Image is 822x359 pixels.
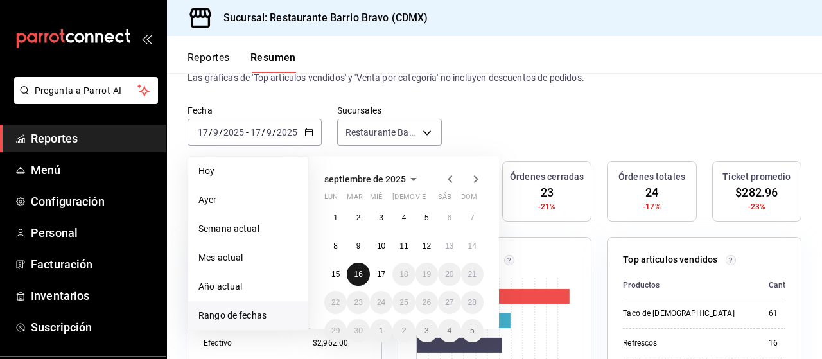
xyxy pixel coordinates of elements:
abbr: 2 de octubre de 2025 [402,326,407,335]
span: Pregunta a Parrot AI [35,84,138,98]
button: 13 de septiembre de 2025 [438,234,460,258]
abbr: viernes [415,193,426,206]
abbr: 4 de octubre de 2025 [447,326,451,335]
abbr: 30 de septiembre de 2025 [354,326,362,335]
abbr: 28 de septiembre de 2025 [468,298,477,307]
span: / [219,127,223,137]
abbr: 22 de septiembre de 2025 [331,298,340,307]
button: 30 de septiembre de 2025 [347,319,369,342]
span: Hoy [198,164,298,178]
button: 14 de septiembre de 2025 [461,234,484,258]
div: 16 [769,338,801,349]
abbr: 26 de septiembre de 2025 [423,298,431,307]
span: / [209,127,213,137]
abbr: 8 de septiembre de 2025 [333,241,338,250]
abbr: miércoles [370,193,382,206]
abbr: 12 de septiembre de 2025 [423,241,431,250]
abbr: 13 de septiembre de 2025 [445,241,453,250]
button: 24 de septiembre de 2025 [370,291,392,314]
abbr: 25 de septiembre de 2025 [399,298,408,307]
button: 18 de septiembre de 2025 [392,263,415,286]
button: 21 de septiembre de 2025 [461,263,484,286]
abbr: 18 de septiembre de 2025 [399,270,408,279]
button: 20 de septiembre de 2025 [438,263,460,286]
span: $282.96 [735,184,778,201]
abbr: 5 de septiembre de 2025 [424,213,429,222]
button: 6 de septiembre de 2025 [438,206,460,229]
abbr: sábado [438,193,451,206]
abbr: 1 de octubre de 2025 [379,326,383,335]
button: 1 de septiembre de 2025 [324,206,347,229]
button: 9 de septiembre de 2025 [347,234,369,258]
label: Sucursales [337,106,442,115]
span: 24 [645,184,658,201]
button: 8 de septiembre de 2025 [324,234,347,258]
input: -- [250,127,261,137]
button: 2 de octubre de 2025 [392,319,415,342]
abbr: lunes [324,193,338,206]
button: 27 de septiembre de 2025 [438,291,460,314]
div: Refrescos [623,338,748,349]
span: Semana actual [198,222,298,236]
abbr: 9 de septiembre de 2025 [356,241,361,250]
span: Suscripción [31,319,156,336]
button: 19 de septiembre de 2025 [415,263,438,286]
abbr: 14 de septiembre de 2025 [468,241,477,250]
h3: Sucursal: Restaurante Barrio Bravo (CDMX) [213,10,428,26]
a: Pregunta a Parrot AI [9,93,158,107]
span: / [261,127,265,137]
button: 29 de septiembre de 2025 [324,319,347,342]
div: 61 [769,308,801,319]
button: 28 de septiembre de 2025 [461,291,484,314]
button: 16 de septiembre de 2025 [347,263,369,286]
button: Reportes [188,51,230,73]
abbr: 11 de septiembre de 2025 [399,241,408,250]
abbr: 10 de septiembre de 2025 [377,241,385,250]
input: ---- [276,127,298,137]
span: Mes actual [198,251,298,265]
span: -21% [538,201,556,213]
abbr: 23 de septiembre de 2025 [354,298,362,307]
abbr: 3 de octubre de 2025 [424,326,429,335]
button: 3 de octubre de 2025 [415,319,438,342]
abbr: 17 de septiembre de 2025 [377,270,385,279]
abbr: 15 de septiembre de 2025 [331,270,340,279]
button: 3 de septiembre de 2025 [370,206,392,229]
th: Productos [623,272,758,299]
abbr: 6 de septiembre de 2025 [447,213,451,222]
button: 10 de septiembre de 2025 [370,234,392,258]
span: - [246,127,249,137]
abbr: 3 de septiembre de 2025 [379,213,383,222]
span: Rango de fechas [198,309,298,322]
button: 5 de octubre de 2025 [461,319,484,342]
button: 2 de septiembre de 2025 [347,206,369,229]
button: Pregunta a Parrot AI [14,77,158,104]
abbr: 4 de septiembre de 2025 [402,213,407,222]
span: Personal [31,224,156,241]
input: -- [266,127,272,137]
button: septiembre de 2025 [324,171,421,187]
label: Fecha [188,106,322,115]
button: open_drawer_menu [141,33,152,44]
button: 22 de septiembre de 2025 [324,291,347,314]
th: Cantidad [758,272,812,299]
div: Efectivo [204,338,292,349]
span: Año actual [198,280,298,293]
button: Resumen [250,51,296,73]
abbr: 5 de octubre de 2025 [470,326,475,335]
abbr: 20 de septiembre de 2025 [445,270,453,279]
input: -- [213,127,219,137]
p: Top artículos vendidos [623,253,717,267]
abbr: jueves [392,193,468,206]
button: 15 de septiembre de 2025 [324,263,347,286]
button: 26 de septiembre de 2025 [415,291,438,314]
div: Taco de [DEMOGRAPHIC_DATA] [623,308,748,319]
button: 5 de septiembre de 2025 [415,206,438,229]
span: / [272,127,276,137]
button: 12 de septiembre de 2025 [415,234,438,258]
abbr: 2 de septiembre de 2025 [356,213,361,222]
span: Restaurante Barrio Bravo (CDMX) [345,126,418,139]
span: Facturación [31,256,156,273]
button: 1 de octubre de 2025 [370,319,392,342]
input: -- [197,127,209,137]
